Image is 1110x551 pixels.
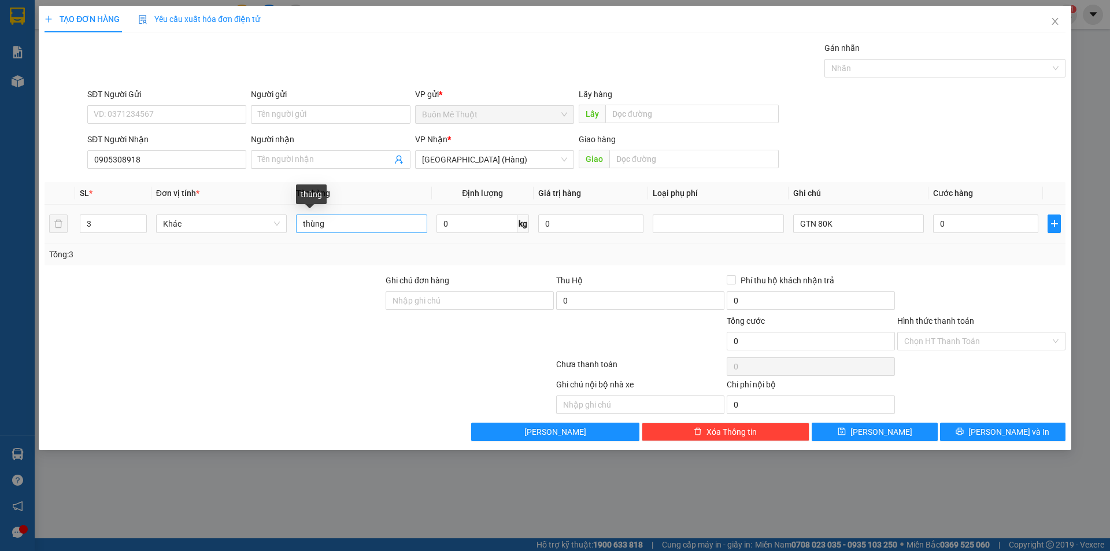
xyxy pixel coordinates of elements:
button: printer[PERSON_NAME] và In [940,423,1065,441]
span: plus [45,15,53,23]
span: [PERSON_NAME] và In [968,426,1049,438]
button: save[PERSON_NAME] [812,423,937,441]
button: [PERSON_NAME] [471,423,639,441]
button: plus [1048,215,1060,233]
input: Ghi chú đơn hàng [386,291,554,310]
span: delete [694,427,702,437]
span: Khác [163,215,280,232]
span: close [1050,17,1060,26]
input: Ghi Chú [793,215,924,233]
span: Phí thu hộ khách nhận trả [736,274,839,287]
span: Đà Nẵng (Hàng) [422,151,567,168]
div: Chưa thanh toán [555,358,726,378]
span: Buôn Mê Thuột [422,106,567,123]
span: Tổng cước [727,316,765,326]
span: Định lượng [462,188,503,198]
span: Lấy hàng [579,90,612,99]
th: Loại phụ phí [648,182,788,205]
div: SĐT Người Gửi [87,88,246,101]
span: Giao hàng [579,135,616,144]
div: Ghi chú nội bộ nhà xe [556,378,724,395]
div: Người gửi [251,88,410,101]
input: Dọc đường [609,150,779,168]
span: VP Nhận [415,135,447,144]
span: Lấy [579,105,605,123]
span: Giao [579,150,609,168]
label: Ghi chú đơn hàng [386,276,449,285]
span: printer [956,427,964,437]
button: delete [49,215,68,233]
span: save [838,427,846,437]
div: Tổng: 3 [49,248,428,261]
input: 0 [538,215,643,233]
div: thùng [296,184,327,204]
span: user-add [394,155,404,164]
span: Yêu cầu xuất hóa đơn điện tử [138,14,260,24]
button: deleteXóa Thông tin [642,423,810,441]
div: Người nhận [251,133,410,146]
div: VP gửi [415,88,574,101]
div: Chi phí nội bộ [727,378,895,395]
span: TẠO ĐƠN HÀNG [45,14,120,24]
label: Hình thức thanh toán [897,316,974,326]
span: kg [517,215,529,233]
span: Giá trị hàng [538,188,581,198]
input: Dọc đường [605,105,779,123]
span: SL [80,188,89,198]
img: icon [138,15,147,24]
span: Cước hàng [933,188,973,198]
span: [PERSON_NAME] [524,426,586,438]
button: Close [1039,6,1071,38]
div: SĐT Người Nhận [87,133,246,146]
input: VD: Bàn, Ghế [296,215,427,233]
span: Đơn vị tính [156,188,199,198]
th: Ghi chú [789,182,928,205]
span: [PERSON_NAME] [850,426,912,438]
span: plus [1048,219,1060,228]
label: Gán nhãn [824,43,860,53]
span: Thu Hộ [556,276,583,285]
span: Xóa Thông tin [706,426,757,438]
input: Nhập ghi chú [556,395,724,414]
